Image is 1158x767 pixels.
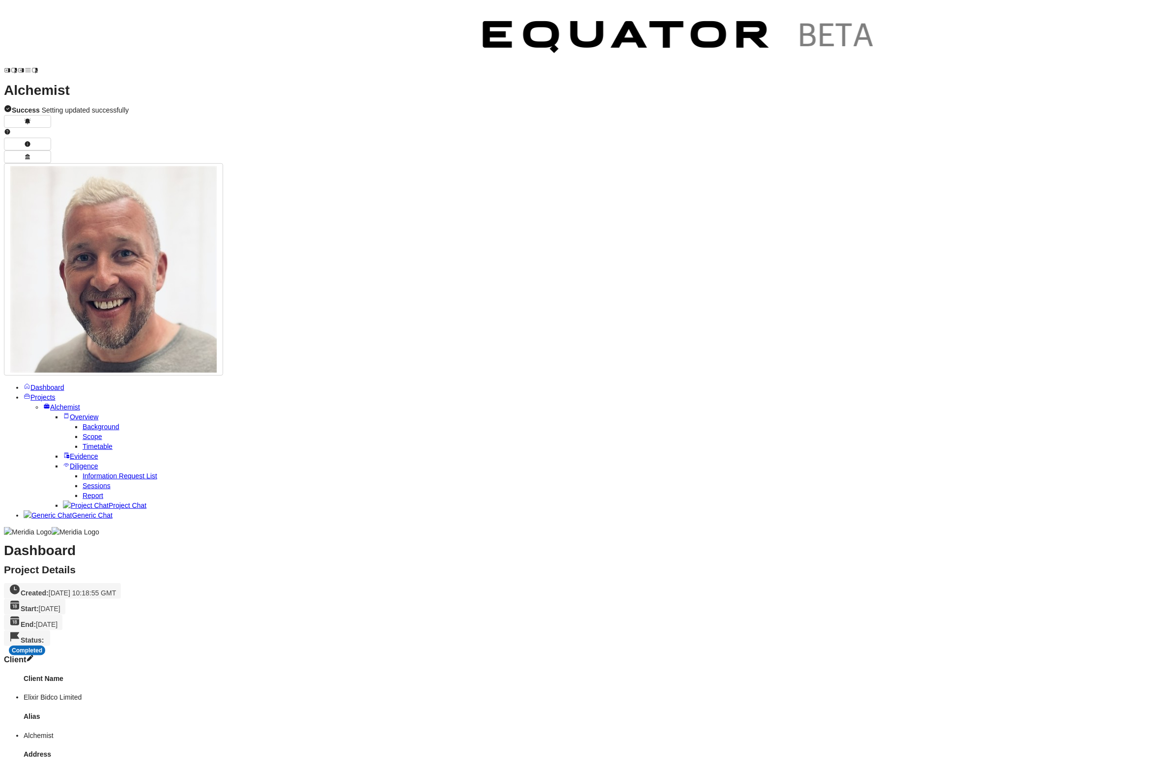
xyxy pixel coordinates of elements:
span: Projects [30,393,56,401]
a: Generic ChatGeneric Chat [24,511,113,519]
h2: Project Details [4,565,1154,575]
strong: Created: [21,589,49,597]
h1: Dashboard [4,546,1154,556]
strong: Status: [21,636,44,644]
strong: End: [21,620,36,628]
a: Alchemist [43,403,80,411]
span: Project Chat [109,501,146,509]
a: Sessions [83,482,111,490]
a: Dashboard [24,383,64,391]
strong: Success [12,106,40,114]
a: Report [83,492,103,500]
span: Diligence [70,462,98,470]
span: [DATE] [36,620,58,628]
a: Evidence [63,452,98,460]
a: Project ChatProject Chat [63,501,146,509]
a: Background [83,423,119,431]
a: Information Request List [83,472,157,480]
svg: Created On [9,584,21,595]
h4: Alias [24,711,1154,721]
a: Timetable [83,442,113,450]
a: Overview [63,413,98,421]
a: Scope [83,433,102,441]
span: Evidence [70,452,98,460]
img: Generic Chat [24,510,72,520]
strong: Start: [21,605,39,613]
span: Alchemist [50,403,80,411]
li: Elixir Bidco Limited [24,692,1154,702]
img: Meridia Logo [52,527,99,537]
li: Alchemist [24,731,1154,740]
a: Diligence [63,462,98,470]
span: Dashboard [30,383,64,391]
h1: Alchemist [4,86,1154,95]
div: Completed [9,646,45,655]
span: [DATE] [39,605,60,613]
h4: Address [24,749,1154,759]
h3: Client [4,654,1154,664]
span: [DATE] 10:18:55 GMT [49,589,116,597]
span: Overview [70,413,98,421]
h4: Client Name [24,674,1154,683]
img: Profile Icon [10,166,217,373]
span: Generic Chat [72,511,112,519]
span: Setting updated successfully [12,106,129,114]
img: Project Chat [63,501,109,510]
img: Customer Logo [38,4,466,74]
a: Projects [24,393,56,401]
img: Customer Logo [466,4,894,74]
img: Meridia Logo [4,527,52,537]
